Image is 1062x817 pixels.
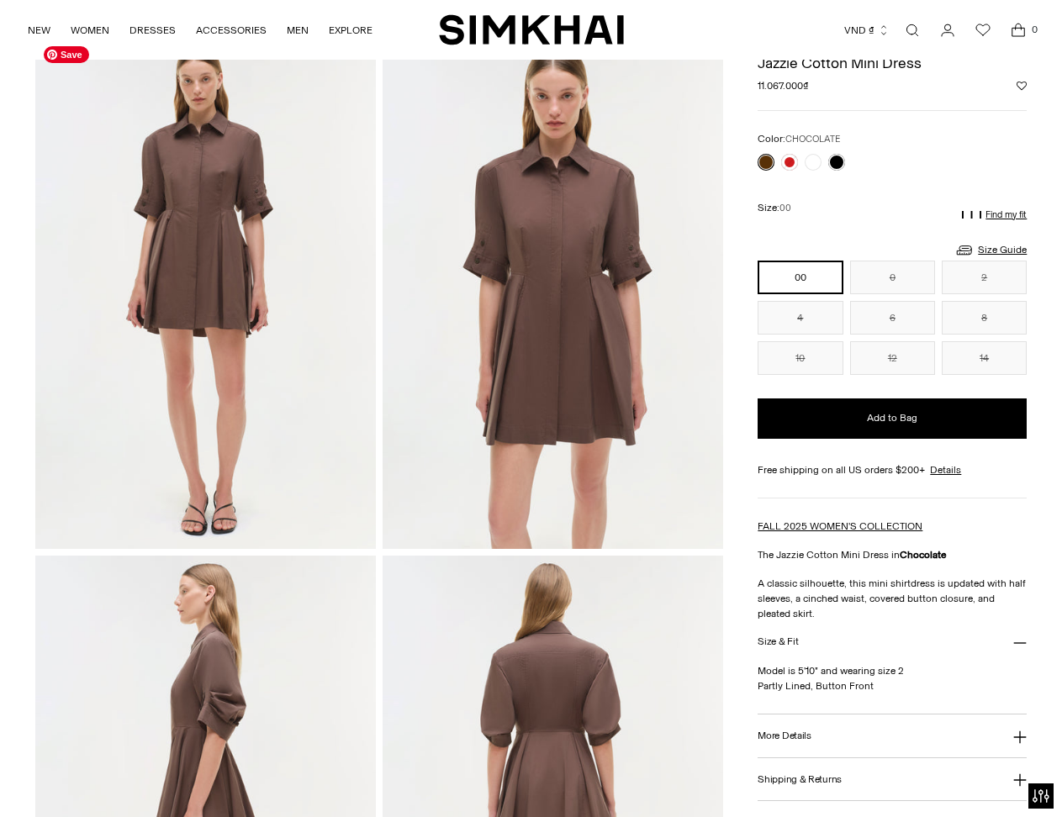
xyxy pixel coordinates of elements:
a: Size Guide [954,240,1027,261]
span: 00 [779,203,791,213]
button: 2 [942,261,1027,294]
button: 12 [850,341,935,375]
button: More Details [758,714,1027,757]
a: MEN [287,12,309,49]
label: Size: [758,200,791,216]
a: WOMEN [71,12,109,49]
a: NEW [28,12,50,49]
a: DRESSES [129,12,176,49]
img: Jazzie Cotton Mini Dress [35,38,376,548]
a: Open cart modal [1001,13,1035,47]
span: 11.067.000₫ [758,78,809,93]
button: 10 [758,341,843,375]
button: Shipping & Returns [758,758,1027,801]
button: 8 [942,301,1027,335]
button: Add to Bag [758,398,1027,439]
button: 14 [942,341,1027,375]
p: Model is 5'10" and wearing size 2 Partly Lined, Button Front [758,663,1027,693]
button: Size & Fit [758,621,1027,664]
a: FALL 2025 WOMEN'S COLLECTION [758,520,922,532]
a: Wishlist [966,13,1000,47]
a: SIMKHAI [439,13,624,46]
label: Color: [758,131,840,147]
span: Save [44,46,89,63]
a: Open search modal [896,13,929,47]
button: 00 [758,261,843,294]
button: Add to Wishlist [1017,81,1027,91]
h3: Size & Fit [758,636,798,647]
a: ACCESSORIES [196,12,267,49]
p: A classic silhouette, this mini shirtdress is updated with half sleeves, a cinched waist, covered... [758,576,1027,621]
button: VND ₫ [844,12,890,49]
a: Details [930,462,961,477]
div: Free shipping on all US orders $200+ [758,462,1027,477]
h3: Shipping & Returns [758,774,842,785]
button: 6 [850,301,935,335]
h3: More Details [758,730,811,741]
span: 0 [1027,22,1042,37]
button: 4 [758,301,843,335]
a: Go to the account page [931,13,964,47]
h1: Jazzie Cotton Mini Dress [758,55,1027,71]
img: Jazzie Cotton Mini Dress [383,38,723,549]
strong: Chocolate [900,549,947,561]
p: The Jazzie Cotton Mini Dress in [758,547,1027,562]
button: 0 [850,261,935,294]
span: CHOCOLATE [785,134,840,145]
a: EXPLORE [329,12,372,49]
span: Add to Bag [867,411,917,425]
